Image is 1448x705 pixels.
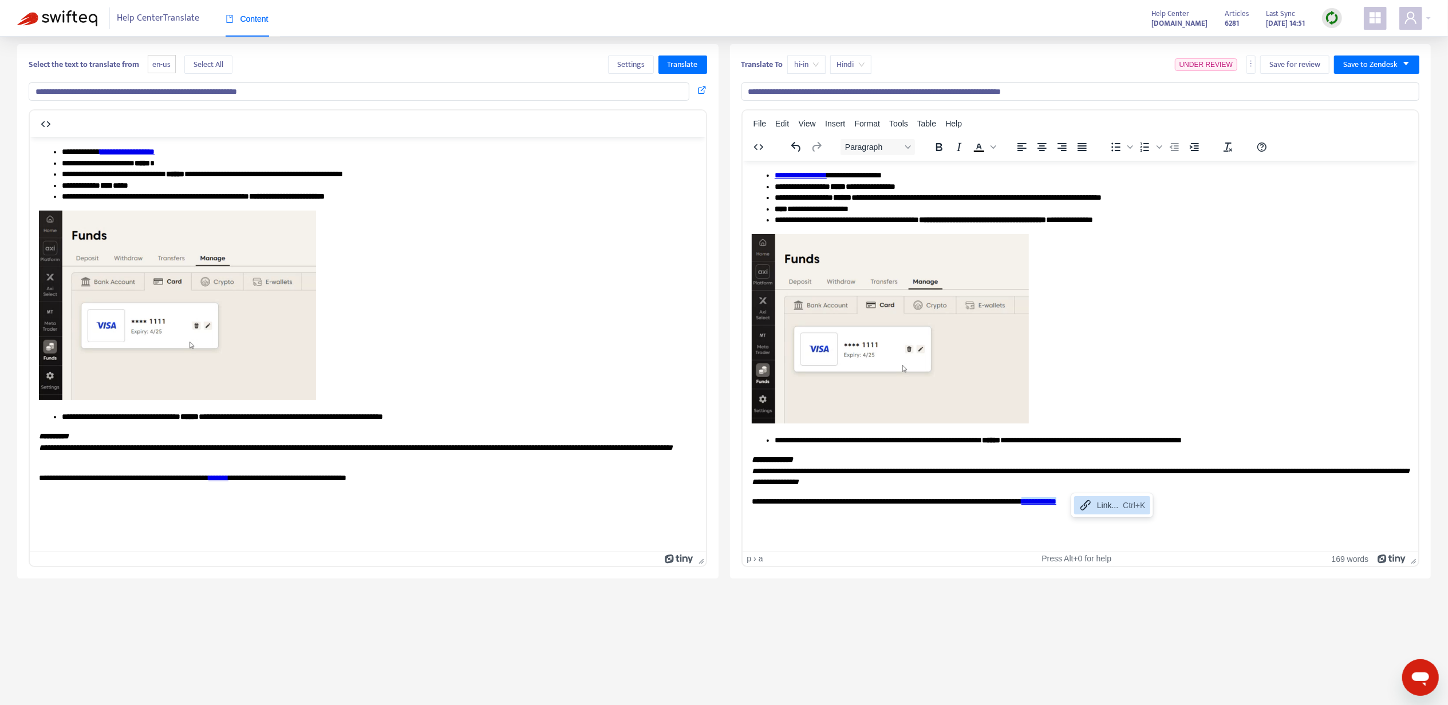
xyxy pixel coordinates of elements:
button: Align right [1052,139,1072,155]
div: › [753,554,756,564]
button: Save for review [1260,56,1329,74]
span: Save to Zendesk [1343,58,1398,71]
span: Insert [825,119,845,128]
div: Press the Up and Down arrow keys to resize the editor. [1406,552,1418,566]
button: Bold [929,139,949,155]
b: Select the text to translate from [29,58,139,71]
strong: [DATE] 14:51 [1266,17,1305,30]
span: Edit [775,119,789,128]
iframe: Rich Text Area [30,137,706,552]
span: appstore [1368,11,1382,25]
strong: 6281 [1225,17,1239,30]
button: Undo [787,139,806,155]
span: Help Center Translate [117,7,200,29]
span: Content [226,14,269,23]
button: Select All [184,56,232,74]
div: Link... [1097,498,1118,512]
span: File [753,119,767,128]
div: Text color Black [969,139,998,155]
button: Decrease indent [1165,139,1184,155]
span: Save for review [1269,58,1320,71]
a: Powered by Tiny [665,554,693,563]
span: more [1247,60,1255,68]
iframe: Rich Text Area [743,161,1419,552]
a: [DOMAIN_NAME] [1151,17,1208,30]
b: Translate To [741,58,783,71]
span: View [799,119,816,128]
span: Help Center [1151,7,1189,20]
div: a [759,554,763,564]
span: Last Sync [1266,7,1295,20]
button: Align left [1012,139,1032,155]
a: Powered by Tiny [1378,554,1406,563]
span: en-us [148,55,176,74]
div: Bullet list [1106,139,1135,155]
button: Redo [807,139,826,155]
button: Clear formatting [1218,139,1238,155]
span: hi-in [794,56,819,73]
iframe: Button to launch messaging window [1402,659,1439,696]
button: Italic [949,139,969,155]
span: Articles [1225,7,1249,20]
span: Select All [194,58,223,71]
div: Ctrl+K [1123,498,1145,512]
span: user [1404,11,1418,25]
span: Help [945,119,962,128]
button: 169 words [1332,554,1369,564]
span: Tools [889,119,908,128]
button: Settings [608,56,654,74]
span: Hindi [837,56,865,73]
span: caret-down [1402,60,1410,68]
button: Increase indent [1185,139,1204,155]
span: Settings [617,58,645,71]
button: Translate [658,56,707,74]
button: Align center [1032,139,1052,155]
button: Block Paragraph [841,139,915,155]
button: more [1246,56,1256,74]
span: Translate [668,58,698,71]
div: Link... [1074,496,1150,514]
button: Save to Zendeskcaret-down [1334,56,1419,74]
div: Press the Up and Down arrow keys to resize the editor. [694,552,706,566]
div: Numbered list [1135,139,1164,155]
span: Format [855,119,880,128]
button: Help [1252,139,1272,155]
span: Table [917,119,936,128]
span: Paragraph [845,142,901,152]
span: book [226,15,234,23]
img: sync.dc5367851b00ba804db3.png [1325,11,1339,25]
span: UNDER REVIEW [1179,61,1233,69]
div: Press Alt+0 for help [966,554,1186,564]
button: Justify [1072,139,1092,155]
div: p [747,554,752,564]
img: Swifteq [17,10,97,26]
